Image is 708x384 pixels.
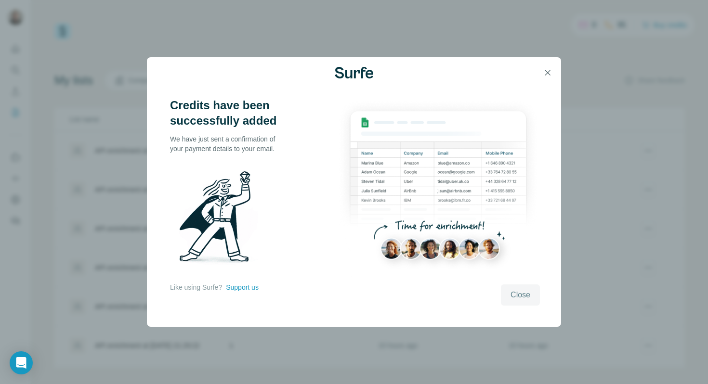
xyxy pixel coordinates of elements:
[170,165,270,273] img: Surfe Illustration - Man holding diamond
[511,289,530,301] span: Close
[226,282,259,292] button: Support us
[170,98,286,128] h3: Credits have been successfully added
[335,67,373,78] img: Surfe Logo
[170,134,286,154] p: We have just sent a confirmation of your payment details to your email.
[10,351,33,374] div: Open Intercom Messenger
[501,284,540,306] button: Close
[337,98,540,278] img: Enrichment Hub - Sheet Preview
[170,282,222,292] p: Like using Surfe?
